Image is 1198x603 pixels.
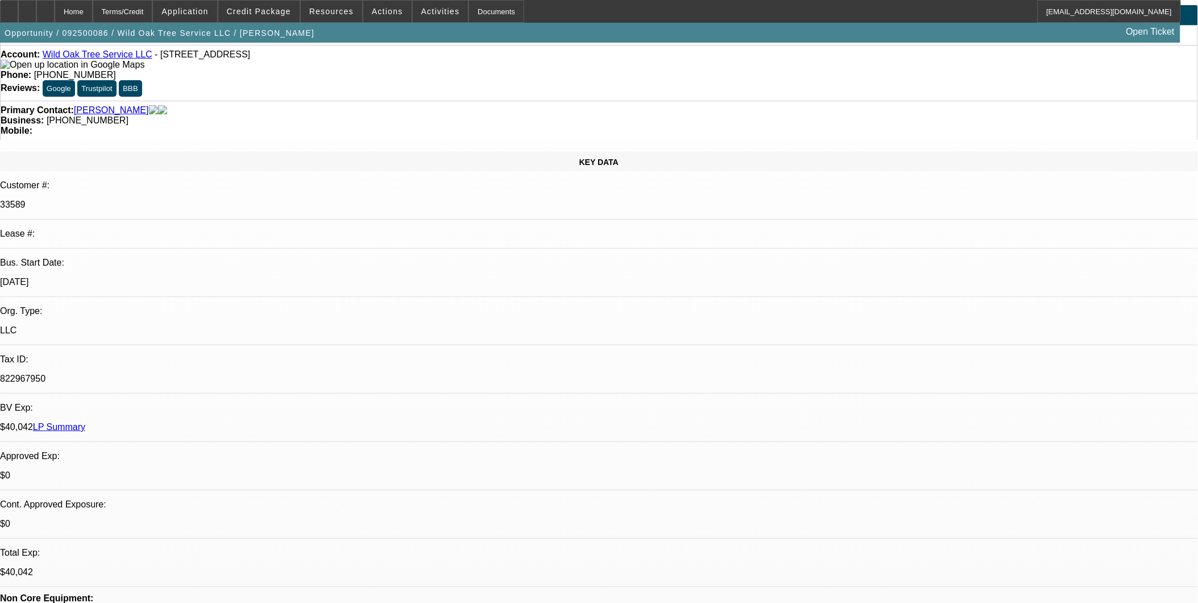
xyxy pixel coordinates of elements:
[155,49,250,59] span: - [STREET_ADDRESS]
[34,70,116,80] span: [PHONE_NUMBER]
[1122,22,1179,42] a: Open Ticket
[421,7,460,16] span: Activities
[77,80,116,97] button: Trustpilot
[413,1,469,22] button: Activities
[1,60,144,70] img: Open up location in Google Maps
[119,80,142,97] button: BBB
[227,7,291,16] span: Credit Package
[1,70,31,80] strong: Phone:
[1,126,32,135] strong: Mobile:
[158,105,167,115] img: linkedin-icon.png
[1,105,74,115] strong: Primary Contact:
[372,7,403,16] span: Actions
[1,60,144,69] a: View Google Maps
[301,1,362,22] button: Resources
[43,80,75,97] button: Google
[74,105,149,115] a: [PERSON_NAME]
[33,422,85,432] a: LP Summary
[5,28,314,38] span: Opportunity / 092500086 / Wild Oak Tree Service LLC / [PERSON_NAME]
[153,1,217,22] button: Application
[1,49,40,59] strong: Account:
[161,7,208,16] span: Application
[1,83,40,93] strong: Reviews:
[218,1,300,22] button: Credit Package
[363,1,412,22] button: Actions
[309,7,354,16] span: Resources
[579,158,619,167] span: KEY DATA
[1,115,44,125] strong: Business:
[47,115,128,125] span: [PHONE_NUMBER]
[149,105,158,115] img: facebook-icon.png
[43,49,152,59] a: Wild Oak Tree Service LLC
